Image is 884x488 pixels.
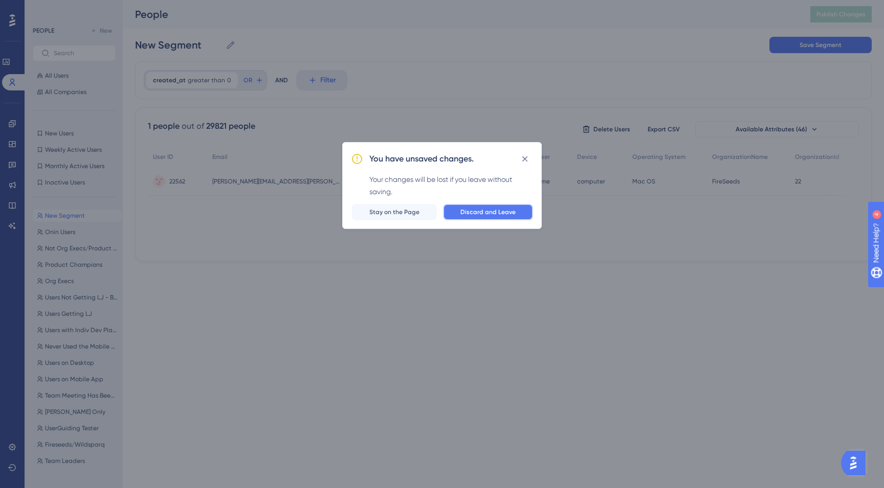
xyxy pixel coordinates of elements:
iframe: UserGuiding AI Assistant Launcher [841,448,872,478]
div: Your changes will be lost if you leave without saving. [369,173,533,198]
span: Need Help? [24,3,64,15]
h2: You have unsaved changes. [369,153,474,165]
span: Stay on the Page [369,208,419,216]
span: Discard and Leave [460,208,516,216]
div: 4 [71,5,74,13]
